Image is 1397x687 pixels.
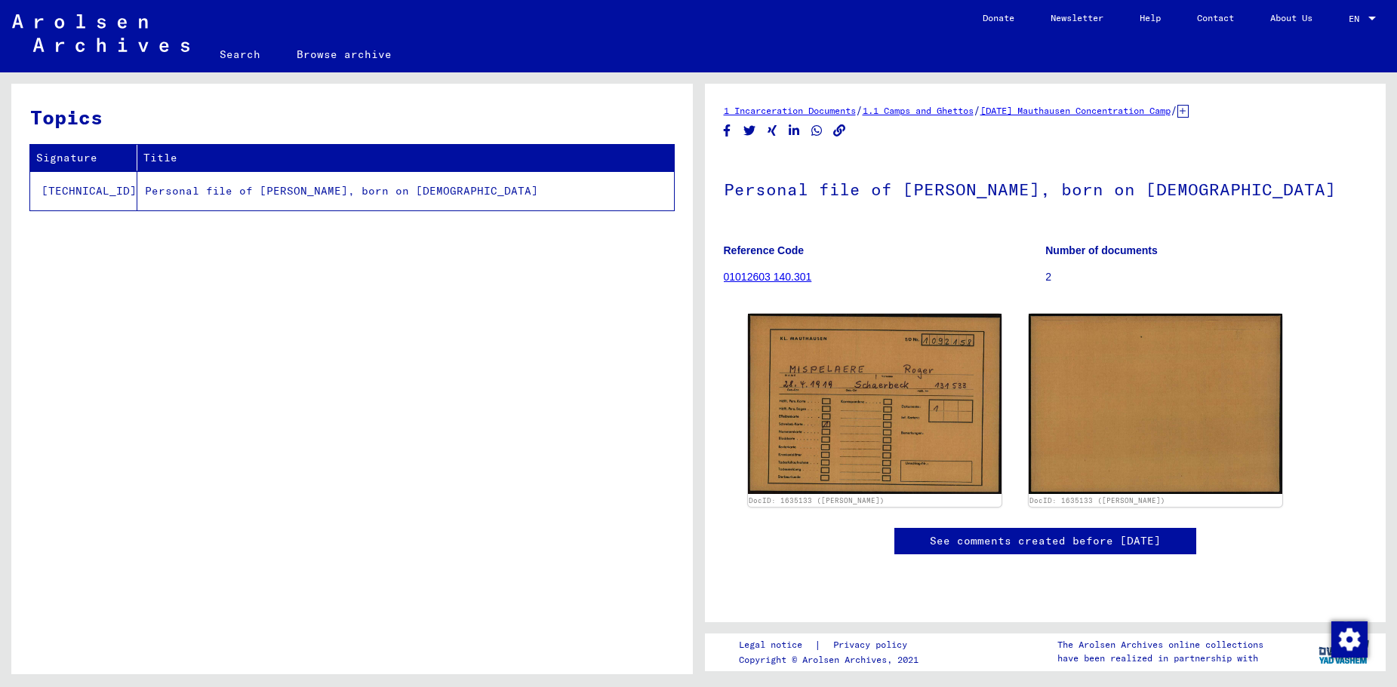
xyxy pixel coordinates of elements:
[1029,314,1282,494] img: 002.jpg
[12,14,189,52] img: Arolsen_neg.svg
[724,155,1368,221] h1: Personal file of [PERSON_NAME], born on [DEMOGRAPHIC_DATA]
[202,36,278,72] a: Search
[739,637,925,653] div: |
[724,271,812,283] a: 01012603 140.301
[30,171,137,210] td: [TECHNICAL_ID]
[1045,244,1158,256] b: Number of documents
[137,145,674,171] th: Title
[786,121,802,140] button: Share on LinkedIn
[856,103,863,117] span: /
[1315,633,1372,670] img: yv_logo.png
[930,533,1161,549] a: See comments created before [DATE]
[1057,652,1263,665] p: have been realized in partnership with
[980,105,1171,116] a: [DATE] Mauthausen Concentration Camp
[739,637,814,653] a: Legal notice
[821,637,925,653] a: Privacy policy
[724,105,856,116] a: 1 Incarceration Documents
[1045,269,1367,285] p: 2
[809,121,825,140] button: Share on WhatsApp
[749,496,885,505] a: DocID: 1635133 ([PERSON_NAME])
[30,103,673,132] h3: Topics
[974,103,980,117] span: /
[765,121,780,140] button: Share on Xing
[1171,103,1177,117] span: /
[1057,638,1263,652] p: The Arolsen Archives online collections
[739,653,925,667] p: Copyright © Arolsen Archives, 2021
[30,145,137,171] th: Signature
[832,121,848,140] button: Copy link
[724,244,805,256] b: Reference Code
[863,105,974,116] a: 1.1 Camps and Ghettos
[1331,621,1367,657] div: Change consent
[719,121,735,140] button: Share on Facebook
[1349,14,1365,24] span: EN
[742,121,758,140] button: Share on Twitter
[1331,621,1368,658] img: Change consent
[278,36,410,72] a: Browse archive
[137,171,674,210] td: Personal file of [PERSON_NAME], born on [DEMOGRAPHIC_DATA]
[748,314,1002,494] img: 001.jpg
[1029,496,1165,505] a: DocID: 1635133 ([PERSON_NAME])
